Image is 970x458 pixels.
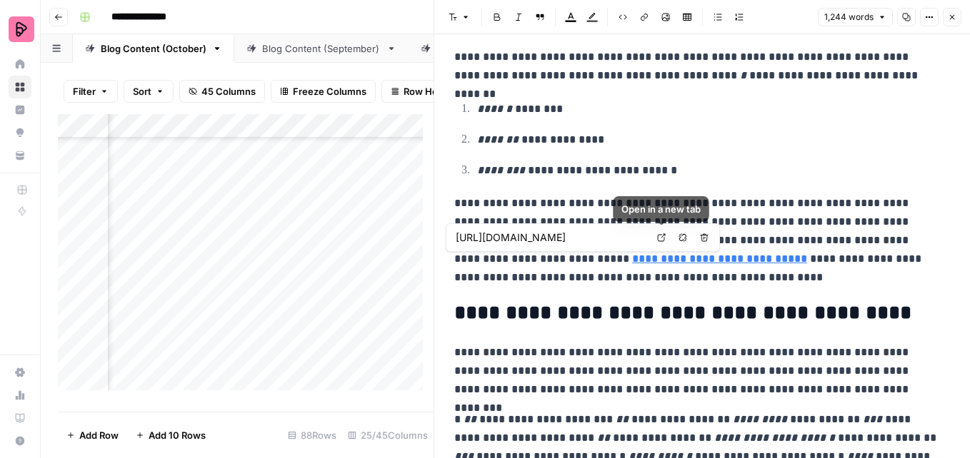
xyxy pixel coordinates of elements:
button: Row Height [381,80,464,103]
span: Add Row [79,428,119,442]
img: Preply Logo [9,16,34,42]
a: Opportunities [9,121,31,144]
a: Home [9,53,31,76]
span: Freeze Columns [293,84,366,98]
span: 45 Columns [201,84,256,98]
span: 1,244 words [824,11,874,24]
a: Your Data [9,144,31,167]
a: Listicles - WIP [409,34,527,63]
button: 45 Columns [179,80,265,103]
button: Help + Support [9,429,31,452]
span: Add 10 Rows [149,428,206,442]
button: Sort [124,80,174,103]
button: Workspace: Preply [9,11,31,47]
div: 88 Rows [282,424,342,447]
a: Blog Content (October) [73,34,234,63]
button: Filter [64,80,118,103]
button: Add 10 Rows [127,424,214,447]
span: Sort [133,84,151,98]
div: 25/45 Columns [342,424,434,447]
button: Freeze Columns [271,80,376,103]
div: Blog Content (September) [262,41,381,56]
a: Blog Content (September) [234,34,409,63]
span: Row Height [404,84,455,98]
button: 1,244 words [818,8,893,26]
span: Filter [73,84,96,98]
button: Add Row [58,424,127,447]
a: Insights [9,98,31,121]
a: Learning Hub [9,407,31,429]
a: Settings [9,361,31,384]
a: Browse [9,76,31,98]
a: Usage [9,384,31,407]
div: Blog Content (October) [101,41,206,56]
